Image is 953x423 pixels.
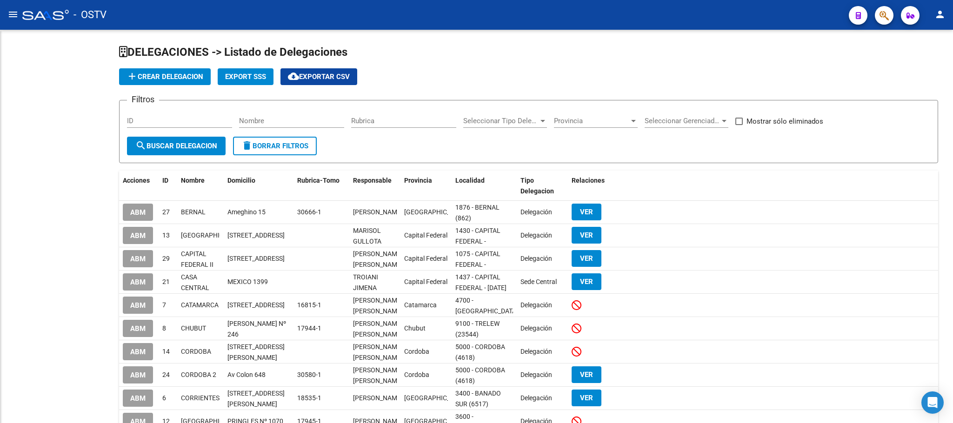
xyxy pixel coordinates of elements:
[645,117,720,125] span: Seleccionar Gerenciador
[404,394,467,402] span: [GEOGRAPHIC_DATA]
[130,255,146,263] span: ABM
[297,301,321,309] span: 16815-1
[520,255,552,262] span: Delegación
[520,301,552,309] span: Delegación
[280,68,357,85] button: Exportar CSV
[123,343,153,360] button: ABM
[404,371,429,378] span: Cordoba
[123,227,153,244] button: ABM
[349,171,400,201] datatable-header-cell: Responsable
[293,171,349,201] datatable-header-cell: Rubrica-Tomo
[353,366,403,384] span: Abeijon Kevin Aaron
[580,231,593,239] span: VER
[520,324,552,332] span: Delegación
[934,9,946,20] mat-icon: person
[119,171,159,201] datatable-header-cell: Acciones
[921,391,944,414] div: Open Intercom Messenger
[520,394,552,402] span: Delegación
[123,250,153,267] button: ABM
[580,278,593,286] span: VER
[233,137,317,155] button: Borrar Filtros
[353,208,403,216] span: Matias L. Giovini
[520,177,554,195] span: Tipo Delegacion
[227,278,268,285] span: MEXICO 1399
[123,366,153,383] button: ABM
[353,343,403,361] span: AGUIRRE MARIA ROSA
[353,320,403,338] span: BARRIA MARIA FLORENCIA
[162,208,170,216] span: 27
[241,140,253,151] mat-icon: delete
[455,273,506,323] span: 1437 - CAPITAL FEDERAL - [DATE][PERSON_NAME]([DATE]-[DATE]) (22682)
[520,231,552,239] span: Delegación
[452,171,517,201] datatable-header-cell: Localidad
[520,278,557,285] span: Sede Central
[746,116,823,127] span: Mostrar sólo eliminados
[297,371,321,378] span: 30580-1
[404,208,467,216] span: [GEOGRAPHIC_DATA]
[297,208,321,216] span: 30666-1
[297,394,321,402] span: 18535-1
[520,371,552,378] span: Delegación
[227,320,286,338] span: MARTIN CUTILLO Nº 246
[127,137,226,155] button: Buscar Delegacion
[227,177,255,184] span: Domicilio
[227,255,285,262] span: SANTIAGO DEL ESTERO 112 PISO 4 OFICINA 12
[119,68,211,85] button: Crear Delegacion
[181,231,244,239] span: BUENOS AIRES
[123,390,153,407] button: ABM
[162,231,170,239] span: 13
[224,171,293,201] datatable-header-cell: Domicilio
[455,250,518,289] span: 1075 - CAPITAL FEDERAL - [GEOGRAPHIC_DATA](1-1200) (22994)
[181,208,206,216] span: BERNAL
[181,250,213,268] span: CAPITAL FEDERAL II
[130,278,146,286] span: ABM
[181,301,219,309] span: CATAMARCA
[181,394,220,402] span: CORRIENTES
[227,343,285,361] span: AV POETA LUGONES Nº 161
[225,73,266,81] span: Export SSS
[572,366,601,383] button: VER
[162,371,170,378] span: 24
[162,348,170,355] span: 14
[572,177,605,184] span: Relaciones
[162,301,166,309] span: 7
[554,117,629,125] span: Provincia
[463,117,539,125] span: Seleccionar Tipo Delegacion
[181,348,211,355] span: CORDOBA
[130,348,146,356] span: ABM
[455,297,518,336] span: 4700 - [GEOGRAPHIC_DATA][PERSON_NAME] (3429)
[123,273,153,291] button: ABM
[130,301,146,310] span: ABM
[162,177,168,184] span: ID
[218,68,273,85] button: Export SSS
[404,231,447,239] span: Capital Federal
[297,177,340,184] span: Rubrica-Tomo
[241,142,308,150] span: Borrar Filtros
[404,278,447,285] span: Capital Federal
[162,278,170,285] span: 21
[127,93,159,106] h3: Filtros
[455,390,501,408] span: 3400 - BANADO SUR (6517)
[130,371,146,379] span: ABM
[580,208,593,216] span: VER
[353,273,378,291] span: TROIANI JIMENA
[455,204,500,222] span: 1876 - BERNAL (862)
[130,231,146,240] span: ABM
[123,297,153,314] button: ABM
[297,324,321,332] span: 17944-1
[227,371,266,378] span: Av Colon 648
[517,171,568,201] datatable-header-cell: Tipo Delegacion
[404,324,426,332] span: Chubut
[127,71,138,82] mat-icon: add
[227,301,285,309] span: AVDA BELGRANO Nº 1065
[455,177,485,184] span: Localidad
[135,142,217,150] span: Buscar Delegacion
[455,343,505,361] span: 5000 - CORDOBA (4618)
[288,71,299,82] mat-icon: cloud_download
[162,394,166,402] span: 6
[353,177,392,184] span: Responsable
[177,171,224,201] datatable-header-cell: Nombre
[123,204,153,221] button: ABM
[181,177,205,184] span: Nombre
[572,227,601,244] button: VER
